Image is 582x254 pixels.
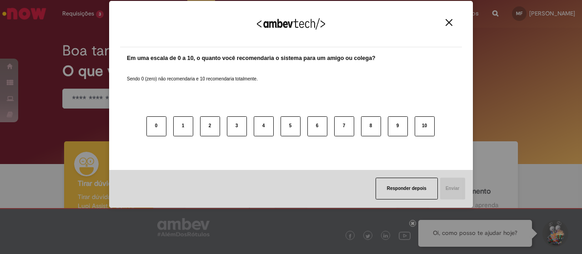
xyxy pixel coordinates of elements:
[227,116,247,136] button: 3
[446,19,452,26] img: Close
[443,19,455,26] button: Close
[388,116,408,136] button: 9
[376,178,438,199] button: Responder depois
[127,54,376,63] label: Em uma escala de 0 a 10, o quanto você recomendaria o sistema para um amigo ou colega?
[200,116,220,136] button: 2
[173,116,193,136] button: 1
[334,116,354,136] button: 7
[281,116,301,136] button: 5
[307,116,327,136] button: 6
[146,116,166,136] button: 0
[127,65,258,82] label: Sendo 0 (zero) não recomendaria e 10 recomendaria totalmente.
[361,116,381,136] button: 8
[254,116,274,136] button: 4
[257,18,325,30] img: Logo Ambevtech
[415,116,435,136] button: 10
